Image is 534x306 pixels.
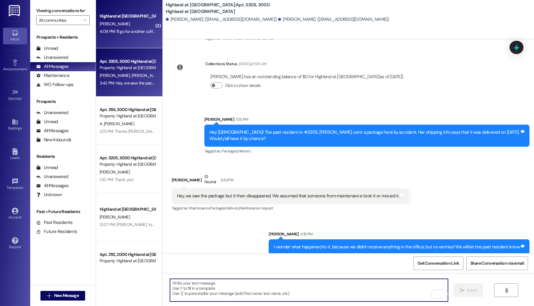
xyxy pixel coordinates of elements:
span: A. [PERSON_NAME] [100,121,134,126]
div: [PERSON_NAME] [172,174,409,188]
i:  [83,18,86,23]
div: Tagged as: [204,147,529,155]
label: Viewing conversations for [36,6,90,15]
a: Support [3,235,27,252]
div: Maintenance [36,72,69,79]
div: All Messages [36,128,69,134]
div: [PERSON_NAME]. ([EMAIL_ADDRESS][DOMAIN_NAME]) [166,16,277,23]
span: [PERSON_NAME] [100,169,130,175]
div: Apt. 3305, 3000 Highland at [GEOGRAPHIC_DATA] [100,58,155,65]
span: New Message [54,292,79,299]
div: Tagged as: [172,204,409,212]
i:  [504,288,509,293]
div: All Messages [36,183,69,189]
div: 3:42 PM: Hey, we saw the package but it then disappeared. We assumed that someone from maintenanc... [100,80,320,86]
button: Get Conversation Link [414,257,463,270]
span: Get Conversation Link [417,260,459,266]
span: Share Conversation via email [470,260,524,266]
span: [PERSON_NAME] [100,73,132,78]
div: Neutral [203,174,217,186]
div: Property: Highland at [GEOGRAPHIC_DATA] [100,258,155,264]
div: Apt. 2112, 2000 Highland at [GEOGRAPHIC_DATA] [100,251,155,258]
span: Trash pickup [254,36,274,41]
span: Packages/delivery [222,148,251,154]
div: Hey [DEMOGRAPHIC_DATA]! The past resident in #3305, [PERSON_NAME], sent a package here by acciden... [209,129,520,142]
button: Send [454,283,483,297]
span: Packages/delivery , [210,206,239,211]
div: Residents [30,153,96,160]
i:  [460,288,465,293]
div: Collections Status [205,61,238,67]
span: [PERSON_NAME] [100,21,130,27]
i:  [47,293,51,298]
div: 4:09 PM: I'll go for another coffee then [100,29,166,34]
div: Unread [36,164,58,171]
a: Buildings [3,117,27,133]
div: Unread [36,119,58,125]
div: Unknown [36,192,62,198]
div: 2:01 PM: Thanks [PERSON_NAME]! [100,129,159,134]
span: Send [467,287,476,293]
div: [PERSON_NAME]. ([EMAIL_ADDRESS][DOMAIN_NAME]) [278,16,389,23]
div: [PERSON_NAME] [204,116,529,125]
div: 1:05 PM [234,116,248,123]
label: Click to show details [225,82,261,89]
div: Property: Highland at [GEOGRAPHIC_DATA] [100,65,155,71]
div: 1:20 PM: Thank you! [100,177,134,182]
span: • [23,185,24,189]
div: Unanswered [36,174,68,180]
div: Unread [36,45,58,52]
span: Trash , [222,36,231,41]
div: Apt. 3114, 3000 Highland at [GEOGRAPHIC_DATA] [100,107,155,113]
div: I wonder what happened to it, because we didn't receive anything in the office, but no worries! W... [274,244,520,250]
div: Prospects [30,98,96,105]
span: [PERSON_NAME] [131,73,161,78]
div: Apt. 3205, 3000 Highland at [GEOGRAPHIC_DATA] [100,155,155,161]
a: Account [3,206,27,222]
div: WO Follow-ups [36,81,73,88]
span: Holiday hours , [231,36,254,41]
span: Maintenance request [239,206,273,211]
div: Prospects + Residents [30,34,96,40]
div: [DATE] at 1:05 AM [238,61,267,67]
button: Share Conversation via email [466,257,528,270]
div: Past Residents [36,219,73,226]
a: Site Visit • [3,87,27,104]
b: Highland at [GEOGRAPHIC_DATA]: Apt. 3305, 3000 Highland at [GEOGRAPHIC_DATA] [166,2,286,15]
div: Unanswered [36,54,68,61]
a: Inbox [3,28,27,44]
div: Property: Highland at [GEOGRAPHIC_DATA] [100,113,155,119]
div: 3:42 PM [219,177,233,183]
div: 12:07 PM: [PERSON_NAME], for the dogs, I can generate another animal addendum for [PERSON_NAME] +... [100,222,380,227]
img: ResiDesk Logo [9,5,21,16]
a: Leads [3,146,27,163]
textarea: To enrich screen reader interactions, please activate Accessibility in Grammarly extension settings [170,279,448,301]
div: Highland at [GEOGRAPHIC_DATA] [100,206,155,212]
button: New Message [40,291,85,301]
div: Property: Highland at [GEOGRAPHIC_DATA] [100,161,155,167]
div: Future Residents [36,228,77,235]
div: [PERSON_NAME] [269,231,529,239]
div: 4:18 PM [299,231,312,237]
div: Hey, we saw the package but it then disappeared. We assumed that someone from maintenance took it... [177,193,399,199]
span: • [27,66,28,70]
div: Past + Future Residents [30,209,96,215]
span: [PERSON_NAME] [100,214,130,220]
div: Highland at [GEOGRAPHIC_DATA] [100,13,155,19]
div: All Messages [36,63,69,70]
div: [PERSON_NAME] has an outstanding balance of $0 for Highland at [GEOGRAPHIC_DATA] (as of [DATE]) [210,74,404,80]
span: Maintenance , [189,206,210,211]
div: Unanswered [36,110,68,116]
div: New Inbounds [36,137,71,143]
span: • [22,96,23,100]
input: All communities [39,15,80,25]
a: Templates • [3,176,27,193]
